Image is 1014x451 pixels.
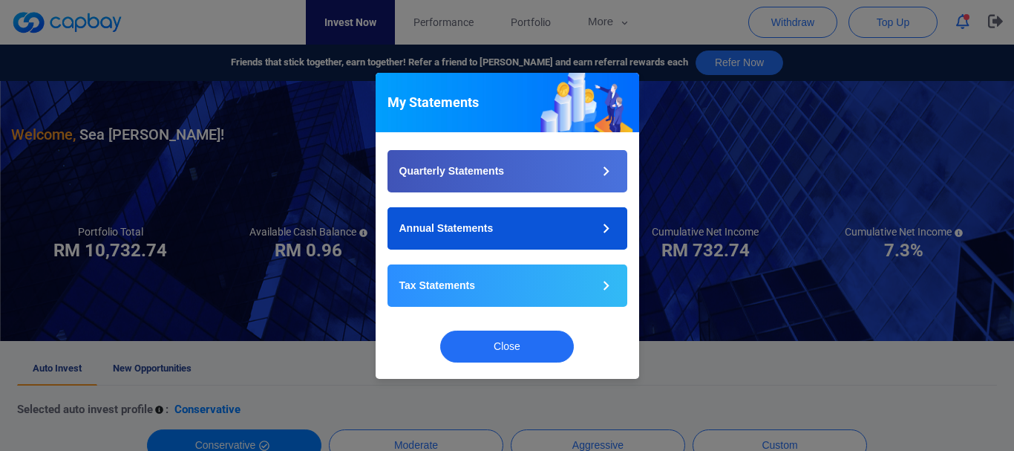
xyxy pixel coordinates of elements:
[387,94,479,111] h5: My Statements
[399,163,505,179] p: Quarterly Statements
[387,207,627,250] button: Annual Statements
[387,150,627,192] button: Quarterly Statements
[399,221,494,236] p: Annual Statements
[387,265,627,307] button: Tax Statements
[440,331,574,363] button: Close
[399,278,475,293] p: Tax Statements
